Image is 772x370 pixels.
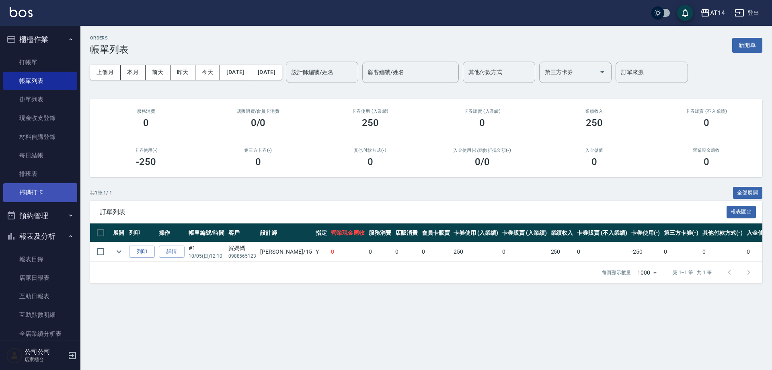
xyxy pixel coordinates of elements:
h2: 入金儲值 [548,148,641,153]
a: 詳情 [159,246,185,258]
td: 0 [500,242,549,261]
th: 設計師 [258,223,314,242]
td: 0 [329,242,367,261]
button: save [677,5,693,21]
h3: 服務消費 [100,109,193,114]
button: 預約管理 [3,205,77,226]
th: 第三方卡券(-) [662,223,700,242]
img: Person [6,347,23,364]
h3: 0/0 [251,117,266,128]
td: [PERSON_NAME] /15 [258,242,314,261]
th: 服務消費 [367,223,393,242]
th: 指定 [314,223,329,242]
button: 櫃檯作業 [3,29,77,50]
td: 0 [700,242,745,261]
button: 報表及分析 [3,226,77,247]
p: 0988565123 [228,252,257,260]
h2: 卡券販賣 (不入業績) [660,109,753,114]
td: 0 [367,242,393,261]
button: [DATE] [220,65,251,80]
a: 店家日報表 [3,269,77,287]
p: 共 1 筆, 1 / 1 [90,189,112,196]
a: 現金收支登錄 [3,109,77,127]
td: 250 [549,242,575,261]
td: -250 [629,242,662,261]
button: 新開單 [732,38,762,53]
th: 客戶 [226,223,259,242]
h2: ORDERS [90,35,129,41]
td: Y [314,242,329,261]
button: 報表匯出 [727,206,756,218]
h3: 0 [255,156,261,167]
button: AT14 [697,5,728,21]
h2: 入金使用(-) /點數折抵金額(-) [436,148,529,153]
h3: 0 [591,156,597,167]
button: 全部展開 [733,187,763,199]
h2: 卡券使用(-) [100,148,193,153]
th: 會員卡販賣 [420,223,452,242]
h3: 0 /0 [475,156,490,167]
th: 列印 [127,223,157,242]
th: 卡券使用 (入業績) [452,223,500,242]
h3: 250 [362,117,379,128]
h3: 0 [704,156,709,167]
a: 互助點數明細 [3,306,77,324]
button: 上個月 [90,65,121,80]
span: 訂單列表 [100,208,727,216]
a: 全店業績分析表 [3,325,77,343]
th: 營業現金應收 [329,223,367,242]
p: 店家櫃台 [25,356,66,363]
td: 0 [393,242,420,261]
h2: 營業現金應收 [660,148,753,153]
a: 新開單 [732,41,762,49]
button: 列印 [129,246,155,258]
button: 前天 [146,65,170,80]
th: 操作 [157,223,187,242]
button: expand row [113,246,125,258]
h2: 卡券販賣 (入業績) [436,109,529,114]
a: 打帳單 [3,53,77,72]
h2: 業績收入 [548,109,641,114]
h3: 帳單列表 [90,44,129,55]
a: 掛單列表 [3,90,77,109]
button: Open [596,66,609,79]
div: 1000 [634,262,660,283]
button: 今天 [195,65,220,80]
h2: 第三方卡券(-) [212,148,305,153]
p: 第 1–1 筆 共 1 筆 [673,269,712,276]
h3: 0 [143,117,149,128]
div: 賀媽媽 [228,244,257,252]
button: 昨天 [170,65,195,80]
td: 250 [452,242,500,261]
h2: 卡券使用 (入業績) [324,109,417,114]
h5: 公司公司 [25,348,66,356]
h2: 其他付款方式(-) [324,148,417,153]
p: 每頁顯示數量 [602,269,631,276]
a: 報表匯出 [727,208,756,215]
td: 0 [662,242,700,261]
th: 其他付款方式(-) [700,223,745,242]
button: 登出 [731,6,762,21]
img: Logo [10,7,33,17]
a: 帳單列表 [3,72,77,90]
a: 排班表 [3,165,77,183]
h2: 店販消費 /會員卡消費 [212,109,305,114]
th: 帳單編號/時間 [187,223,226,242]
th: 卡券販賣 (入業績) [500,223,549,242]
a: 每日結帳 [3,146,77,165]
button: [DATE] [251,65,282,80]
p: 10/05 (日) 12:10 [189,252,224,260]
a: 報表目錄 [3,250,77,269]
td: #1 [187,242,226,261]
th: 業績收入 [549,223,575,242]
td: 0 [420,242,452,261]
button: 本月 [121,65,146,80]
th: 展開 [111,223,127,242]
h3: 250 [586,117,603,128]
a: 掃碼打卡 [3,183,77,202]
h3: 0 [704,117,709,128]
h3: 0 [479,117,485,128]
td: 0 [575,242,629,261]
th: 卡券販賣 (不入業績) [575,223,629,242]
th: 店販消費 [393,223,420,242]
